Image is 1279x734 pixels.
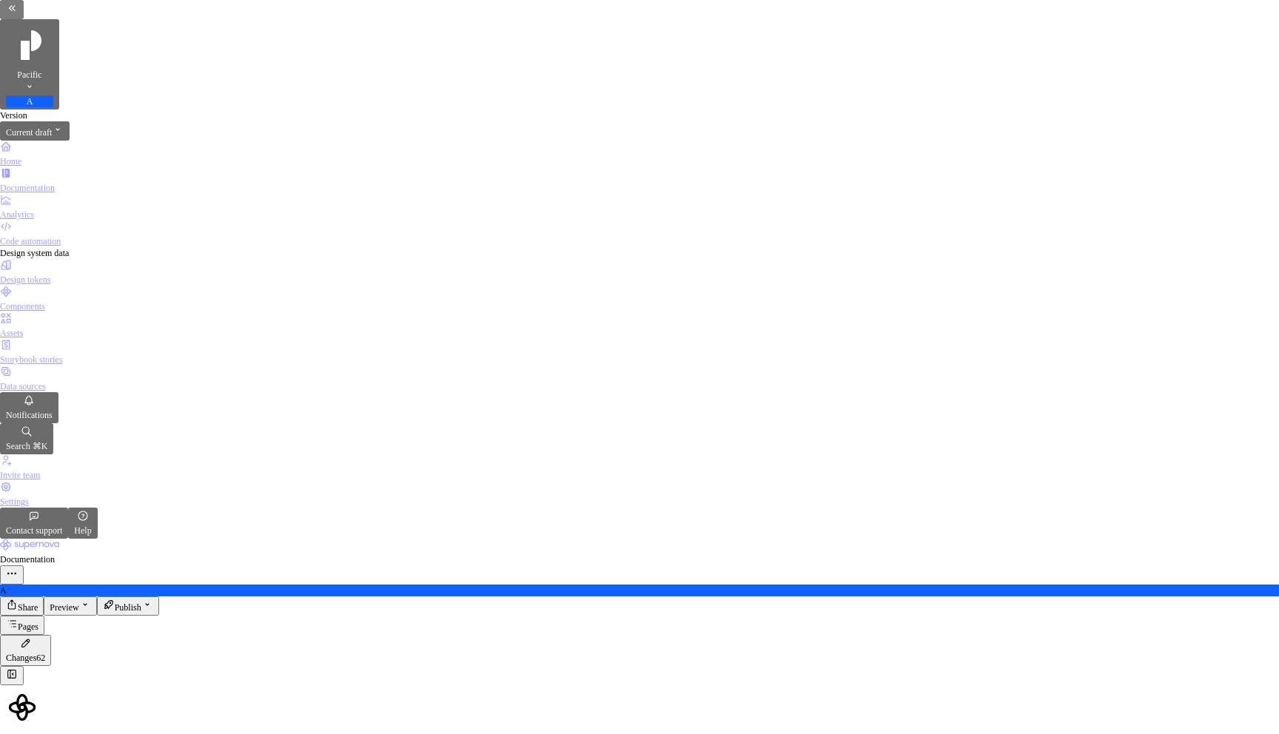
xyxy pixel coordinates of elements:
[6,652,45,664] div: Changes
[6,525,62,536] div: Contact support
[18,602,38,613] span: Share
[6,95,53,107] div: A
[6,618,38,633] div: Pages
[6,127,52,138] span: Current draft
[115,602,141,613] span: Publish
[6,409,53,421] div: Notifications
[6,440,47,452] div: Search ⌘K
[6,69,53,81] div: Pacific
[6,21,53,69] img: 8d0dbd7b-a897-4c39-8ca0-62fbda938e11.png
[97,596,159,616] button: Publish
